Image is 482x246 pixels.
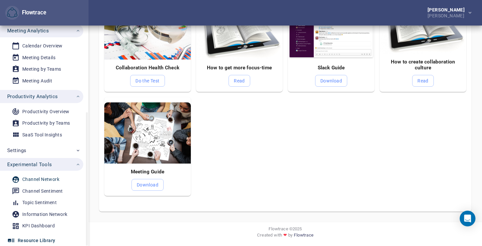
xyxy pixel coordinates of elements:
[19,9,46,17] div: Flowtrace
[412,75,434,86] button: Read
[7,160,52,169] span: Experimental Tools
[229,75,250,86] button: Read
[22,119,70,127] div: Productivity by Teams
[7,146,26,155] span: Settings
[201,65,277,71] h5: How to get more focus-time
[104,2,191,60] img: ...
[22,131,62,139] div: SaaS Tool Insights
[22,65,61,73] div: Meeting by Teams
[5,6,19,20] button: Flowtrace
[22,108,69,116] div: Productivity Overview
[428,12,467,18] div: [PERSON_NAME]
[293,65,369,71] h5: Slack Guide
[320,77,342,84] span: Download
[428,8,467,12] div: [PERSON_NAME]
[5,6,46,20] div: Flowtrace
[22,199,57,207] div: Topic Sentiment
[22,222,55,230] div: KPI Dashboard
[315,75,347,86] button: Download
[22,42,63,50] div: Calendar Overview
[104,97,191,196] div: Do you know what good meeting culture looks like? Read this guide to bootstart your meeting cultu...
[385,59,461,71] h5: How to create collaboration culture
[22,77,52,85] div: Meeting Audit
[234,77,245,84] span: Read
[22,175,59,184] div: Channel Network
[7,26,49,35] span: Meeting Analytics
[288,232,292,241] span: by
[294,232,313,241] a: Flowtrace
[130,75,165,86] button: Do the Test
[417,77,429,84] span: Read
[104,102,191,164] img: ...
[131,179,164,191] button: Download
[7,8,17,18] img: Flowtrace
[417,6,477,20] button: [PERSON_NAME][PERSON_NAME]
[269,226,302,232] span: Flowtrace © 2025
[22,187,63,195] div: Channel Sentiment
[110,169,186,175] h5: Meeting Guide
[22,210,68,219] div: Information Network
[22,54,55,62] div: Meeting Details
[137,181,158,189] span: Download
[196,6,283,60] img: ...
[282,232,288,238] span: ❤
[18,237,55,245] div: Resource Library
[135,77,159,84] span: Do the Test
[7,92,58,101] span: Productivity Analytics
[110,65,186,71] h5: Collaboration Health Check
[94,232,477,241] div: Created with
[460,211,475,226] div: Open Intercom Messenger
